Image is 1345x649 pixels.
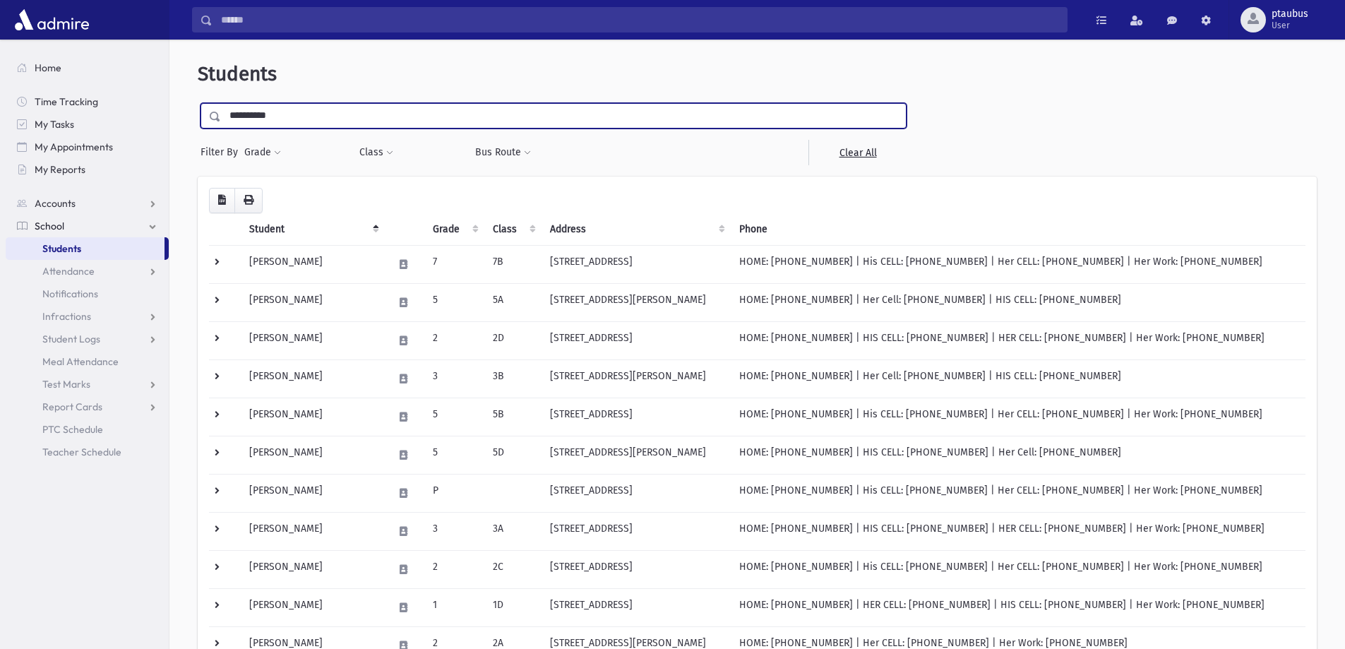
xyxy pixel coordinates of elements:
span: Student Logs [42,333,100,345]
input: Search [213,7,1067,32]
td: 7 [424,245,484,283]
span: User [1272,20,1308,31]
td: HOME: [PHONE_NUMBER] | Her Cell: [PHONE_NUMBER] | HIS CELL: [PHONE_NUMBER] [731,283,1305,321]
td: 1 [424,588,484,626]
th: Phone [731,213,1305,246]
span: My Tasks [35,118,74,131]
td: HOME: [PHONE_NUMBER] | HIS CELL: [PHONE_NUMBER] | HER CELL: [PHONE_NUMBER] | Her Work: [PHONE_NUM... [731,512,1305,550]
a: My Tasks [6,113,169,136]
span: My Reports [35,163,85,176]
span: Notifications [42,287,98,300]
td: [PERSON_NAME] [241,321,385,359]
td: 2 [424,550,484,588]
th: Grade: activate to sort column ascending [424,213,484,246]
a: My Appointments [6,136,169,158]
td: 5 [424,436,484,474]
td: HOME: [PHONE_NUMBER] | Her Cell: [PHONE_NUMBER] | HIS CELL: [PHONE_NUMBER] [731,359,1305,398]
td: 5A [484,283,542,321]
td: 7B [484,245,542,283]
a: School [6,215,169,237]
span: Home [35,61,61,74]
span: Test Marks [42,378,90,391]
td: [PERSON_NAME] [241,436,385,474]
a: Students [6,237,165,260]
span: Accounts [35,197,76,210]
td: 5 [424,398,484,436]
td: HOME: [PHONE_NUMBER] | His CELL: [PHONE_NUMBER] | Her CELL: [PHONE_NUMBER] | Her Work: [PHONE_NUM... [731,474,1305,512]
a: Clear All [808,140,907,165]
a: Home [6,56,169,79]
td: [PERSON_NAME] [241,283,385,321]
span: Report Cards [42,400,102,413]
a: Report Cards [6,395,169,418]
td: 2 [424,321,484,359]
td: 3A [484,512,542,550]
td: 3 [424,359,484,398]
td: [STREET_ADDRESS] [542,474,731,512]
td: 3 [424,512,484,550]
a: Attendance [6,260,169,282]
span: Time Tracking [35,95,98,108]
span: School [35,220,64,232]
td: HOME: [PHONE_NUMBER] | HIS CELL: [PHONE_NUMBER] | Her Cell: [PHONE_NUMBER] [731,436,1305,474]
td: [PERSON_NAME] [241,550,385,588]
a: Notifications [6,282,169,305]
a: Test Marks [6,373,169,395]
td: [STREET_ADDRESS][PERSON_NAME] [542,359,731,398]
td: HOME: [PHONE_NUMBER] | HIS CELL: [PHONE_NUMBER] | HER CELL: [PHONE_NUMBER] | Her Work: [PHONE_NUM... [731,321,1305,359]
td: [STREET_ADDRESS] [542,398,731,436]
td: [PERSON_NAME] [241,398,385,436]
td: 2D [484,321,542,359]
td: 2C [484,550,542,588]
td: HOME: [PHONE_NUMBER] | His CELL: [PHONE_NUMBER] | Her CELL: [PHONE_NUMBER] | Her Work: [PHONE_NUM... [731,550,1305,588]
td: [STREET_ADDRESS][PERSON_NAME] [542,436,731,474]
td: 5 [424,283,484,321]
td: [STREET_ADDRESS] [542,512,731,550]
td: [STREET_ADDRESS][PERSON_NAME] [542,283,731,321]
a: Meal Attendance [6,350,169,373]
td: HOME: [PHONE_NUMBER] | His CELL: [PHONE_NUMBER] | Her CELL: [PHONE_NUMBER] | Her Work: [PHONE_NUM... [731,245,1305,283]
th: Student: activate to sort column descending [241,213,385,246]
td: [PERSON_NAME] [241,588,385,626]
a: Infractions [6,305,169,328]
td: [PERSON_NAME] [241,474,385,512]
span: My Appointments [35,141,113,153]
img: AdmirePro [11,6,92,34]
td: P [424,474,484,512]
span: Infractions [42,310,91,323]
td: 3B [484,359,542,398]
span: PTC Schedule [42,423,103,436]
button: CSV [209,188,235,213]
a: PTC Schedule [6,418,169,441]
th: Address: activate to sort column ascending [542,213,731,246]
td: 5D [484,436,542,474]
a: Teacher Schedule [6,441,169,463]
span: Meal Attendance [42,355,119,368]
th: Class: activate to sort column ascending [484,213,542,246]
td: [STREET_ADDRESS] [542,321,731,359]
button: Grade [244,140,282,165]
td: 5B [484,398,542,436]
button: Bus Route [474,140,532,165]
a: My Reports [6,158,169,181]
a: Accounts [6,192,169,215]
td: [STREET_ADDRESS] [542,245,731,283]
button: Print [234,188,263,213]
td: HOME: [PHONE_NUMBER] | His CELL: [PHONE_NUMBER] | Her CELL: [PHONE_NUMBER] | Her Work: [PHONE_NUM... [731,398,1305,436]
button: Class [359,140,394,165]
td: HOME: [PHONE_NUMBER] | HER CELL: [PHONE_NUMBER] | HIS CELL: [PHONE_NUMBER] | Her Work: [PHONE_NUM... [731,588,1305,626]
td: [PERSON_NAME] [241,359,385,398]
span: Attendance [42,265,95,278]
span: ptaubus [1272,8,1308,20]
span: Students [198,62,277,85]
td: [PERSON_NAME] [241,245,385,283]
a: Student Logs [6,328,169,350]
td: [PERSON_NAME] [241,512,385,550]
td: [STREET_ADDRESS] [542,588,731,626]
span: Students [42,242,81,255]
span: Teacher Schedule [42,446,121,458]
span: Filter By [201,145,244,160]
td: [STREET_ADDRESS] [542,550,731,588]
a: Time Tracking [6,90,169,113]
td: 1D [484,588,542,626]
